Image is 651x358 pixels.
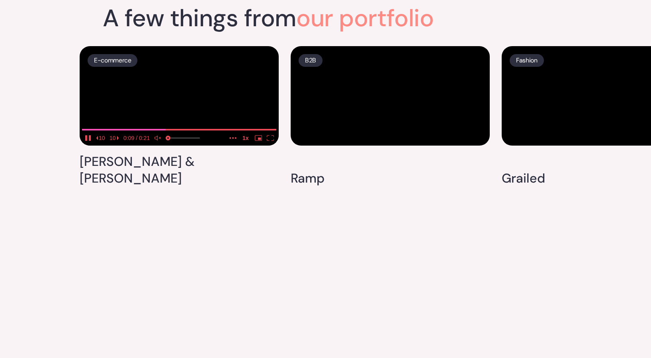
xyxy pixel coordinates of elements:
[80,154,279,187] h4: [PERSON_NAME] & [PERSON_NAME]
[291,170,325,187] h4: Ramp
[305,55,316,66] p: B2B
[296,2,434,34] span: our portfolio
[103,6,434,30] h2: A few things from
[516,55,538,66] p: Fashion
[94,55,131,66] p: E-commerce
[502,170,545,187] h4: Grailed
